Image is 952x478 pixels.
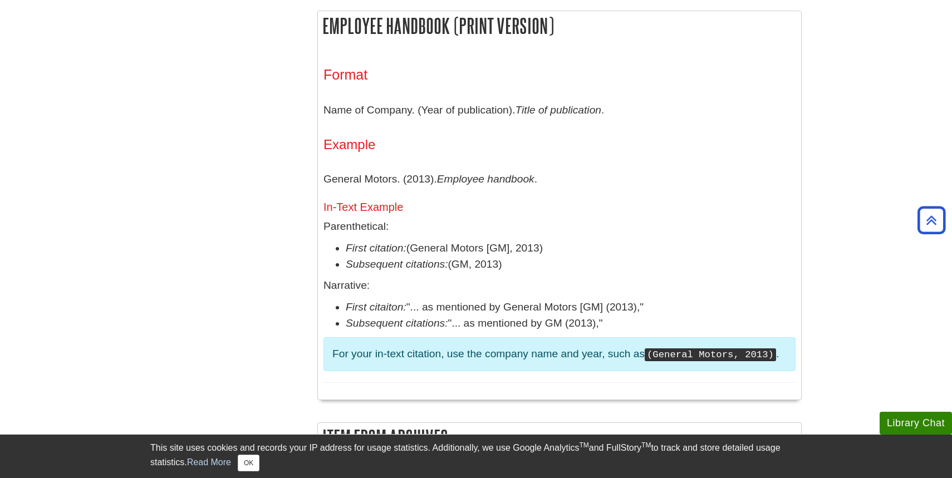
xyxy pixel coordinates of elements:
[437,173,534,185] em: Employee handbook
[346,317,448,329] em: Subsequent citations:
[323,219,796,235] p: Parenthetical:
[346,240,796,257] li: (General Motors [GM], 2013)
[332,346,787,362] p: For your in-text citation, use the company name and year, such as .
[323,137,796,152] h4: Example
[323,67,796,83] h3: Format
[346,301,406,313] em: First citaiton:
[880,412,952,435] button: Library Chat
[641,441,651,449] sup: TM
[346,242,406,254] em: First citation:
[323,94,796,126] p: Name of Company. (Year of publication). .
[238,455,259,471] button: Close
[318,423,801,452] h2: Item From Archives
[346,258,448,270] em: Subsequent citations:
[914,213,949,228] a: Back to Top
[187,457,231,467] a: Read More
[150,441,802,471] div: This site uses cookies and records your IP address for usage statistics. Additionally, we use Goo...
[346,299,796,316] li: "... as mentioned by General Motors [GM] (2013),"
[645,348,776,361] kbd: (General Motors, 2013)
[323,278,796,294] p: Narrative:
[323,163,796,195] p: General Motors. (2013). .
[346,316,796,332] li: "... as mentioned by GM (2013),"
[323,201,796,213] h5: In-Text Example
[346,257,796,273] li: (GM, 2013)
[318,11,801,41] h2: Employee Handbook (Print Version)
[515,104,601,116] em: Title of publication
[579,441,588,449] sup: TM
